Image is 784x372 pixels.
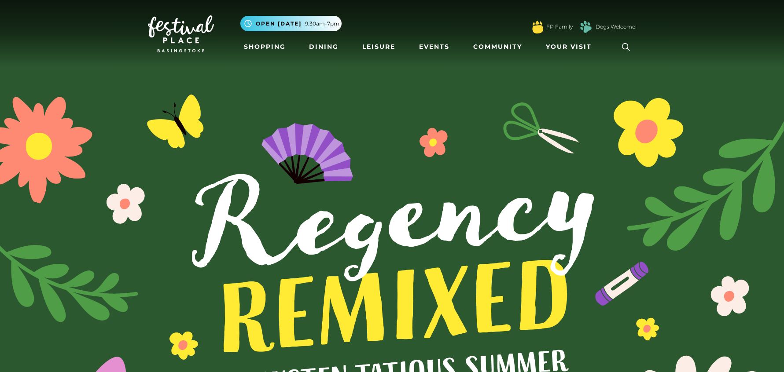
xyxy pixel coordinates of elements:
[240,16,342,31] button: Open [DATE] 9.30am-7pm
[470,39,526,55] a: Community
[546,42,592,51] span: Your Visit
[359,39,399,55] a: Leisure
[305,20,339,28] span: 9.30am-7pm
[148,15,214,52] img: Festival Place Logo
[256,20,302,28] span: Open [DATE]
[596,23,637,31] a: Dogs Welcome!
[546,23,573,31] a: FP Family
[306,39,342,55] a: Dining
[240,39,289,55] a: Shopping
[542,39,600,55] a: Your Visit
[416,39,453,55] a: Events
